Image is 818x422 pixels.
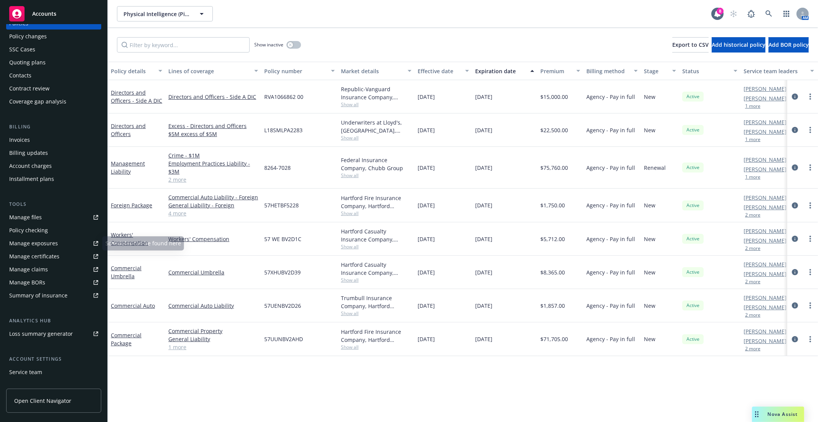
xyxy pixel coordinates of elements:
button: Billing method [583,62,641,80]
div: Manage BORs [9,276,45,289]
div: Drag to move [752,407,762,422]
a: General Liability - Foreign [168,201,258,209]
a: Policy changes [6,30,101,43]
span: RVA1066862 00 [264,93,303,101]
a: Summary of insurance [6,289,101,302]
button: Add historical policy [712,37,765,53]
span: Nova Assist [768,411,798,417]
a: Report a Bug [744,6,759,21]
button: 2 more [745,313,760,317]
a: [PERSON_NAME] [744,236,787,245]
div: Invoices [9,134,30,146]
a: Excess - Directors and Officers $5M excess of $5M [168,122,258,138]
span: 8264-7028 [264,164,291,172]
a: Manage claims [6,263,101,276]
a: Directors and Officers - Side A DIC [111,89,162,104]
a: Invoices [6,134,101,146]
a: [PERSON_NAME] [744,337,787,345]
a: [PERSON_NAME] [744,194,787,202]
span: [DATE] [418,164,435,172]
span: $71,705.00 [540,335,568,343]
span: Show all [341,210,411,217]
button: Policy details [108,62,165,80]
span: [DATE] [475,201,492,209]
a: Crime - $1M [168,151,258,159]
div: Premium [540,67,572,75]
div: Manage claims [9,263,48,276]
span: [DATE] [475,335,492,343]
a: Directors and Officers - Side A DIC [168,93,258,101]
div: Hartford Casualty Insurance Company, Hartford Insurance Group [341,227,411,243]
span: $15,000.00 [540,93,568,101]
a: Manage certificates [6,250,101,263]
span: Show all [341,344,411,350]
a: Search [761,6,777,21]
span: New [644,235,655,243]
a: Policy checking [6,224,101,236]
a: more [806,163,815,172]
span: Active [685,164,701,171]
span: New [644,201,655,209]
div: Expiration date [475,67,526,75]
a: circleInformation [790,92,800,101]
button: Service team leaders [741,62,817,80]
a: Directors and Officers [111,122,146,138]
a: [PERSON_NAME] [744,94,787,102]
div: Billing [6,123,101,131]
span: Show inactive [254,41,283,48]
div: Hartford Fire Insurance Company, Hartford Insurance Group [341,328,411,344]
div: Service team [9,366,42,378]
span: 57UENBV2D26 [264,302,301,310]
span: [DATE] [418,302,435,310]
span: 57XHUBV2D39 [264,268,301,276]
input: Filter by keyword... [117,37,250,53]
a: [PERSON_NAME] [744,327,787,335]
span: Show all [341,277,411,283]
a: 4 more [168,209,258,217]
a: Manage files [6,211,101,223]
a: Employment Practices Liability - $3M [168,159,258,176]
div: Contract review [9,82,49,95]
span: Show all [341,172,411,179]
div: Account settings [6,355,101,363]
div: Underwriters at Lloyd's, [GEOGRAPHIC_DATA], [PERSON_NAME] of [GEOGRAPHIC_DATA], RT Specialty Insu... [341,118,411,135]
span: 57 WE BV2D1C [264,235,301,243]
span: $5,712.00 [540,235,565,243]
span: Active [685,202,701,209]
a: General Liability [168,335,258,343]
a: [PERSON_NAME] [744,203,787,211]
span: Manage exposures [6,237,101,250]
div: Lines of coverage [168,67,250,75]
div: Market details [341,67,403,75]
button: Effective date [415,62,472,80]
a: SSC Cases [6,43,101,56]
div: Service team leaders [744,67,806,75]
div: Trumbull Insurance Company, Hartford Insurance Group [341,294,411,310]
span: [DATE] [475,164,492,172]
a: [PERSON_NAME] [744,128,787,136]
a: Foreign Package [111,202,152,209]
span: Export to CSV [672,41,709,48]
a: [PERSON_NAME] [744,294,787,302]
a: Commercial Auto [111,302,155,309]
span: Agency - Pay in full [586,93,635,101]
span: [DATE] [418,126,435,134]
span: [DATE] [418,335,435,343]
a: Workers' Compensation [111,231,148,246]
span: New [644,302,655,310]
a: 2 more [168,176,258,184]
a: circleInformation [790,125,800,135]
a: [PERSON_NAME] [744,165,787,173]
button: 2 more [745,279,760,284]
span: New [644,335,655,343]
a: Commercial Auto Liability - Foreign [168,193,258,201]
a: more [806,335,815,344]
a: [PERSON_NAME] [744,227,787,235]
span: $75,760.00 [540,164,568,172]
span: Active [685,235,701,242]
span: Renewal [644,164,666,172]
div: Contacts [9,69,31,82]
button: 1 more [745,104,760,108]
button: Policy number [261,62,338,80]
button: Nova Assist [752,407,804,422]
